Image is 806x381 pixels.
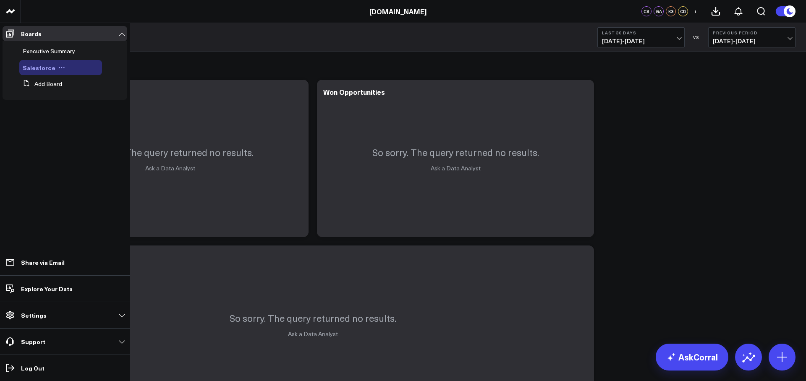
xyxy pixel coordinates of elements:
span: Salesforce [23,63,55,72]
a: Executive Summary [23,48,75,55]
span: [DATE] - [DATE] [713,38,791,44]
b: Previous Period [713,30,791,35]
div: KG [666,6,676,16]
a: [DOMAIN_NAME] [369,7,427,16]
span: Executive Summary [23,47,75,55]
p: Log Out [21,365,44,371]
p: So sorry. The query returned no results. [87,146,254,159]
p: Explore Your Data [21,285,73,292]
a: Ask a Data Analyst [145,164,195,172]
a: Salesforce [23,64,55,71]
p: So sorry. The query returned no results. [372,146,539,159]
button: Add Board [19,76,62,91]
button: + [690,6,700,16]
span: [DATE] - [DATE] [602,38,680,44]
span: + [693,8,697,14]
p: Share via Email [21,259,65,266]
button: Last 30 Days[DATE]-[DATE] [597,27,685,47]
div: Won Opportunities [323,87,385,97]
button: Previous Period[DATE]-[DATE] [708,27,796,47]
a: Ask a Data Analyst [288,330,338,338]
p: So sorry. The query returned no results. [230,312,396,324]
p: Support [21,338,45,345]
b: Last 30 Days [602,30,680,35]
a: Ask a Data Analyst [431,164,481,172]
div: CS [641,6,652,16]
p: Settings [21,312,47,318]
div: VS [689,35,704,40]
a: Log Out [3,360,127,376]
a: AskCorral [656,344,728,371]
div: GA [654,6,664,16]
div: CD [678,6,688,16]
p: Boards [21,30,42,37]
